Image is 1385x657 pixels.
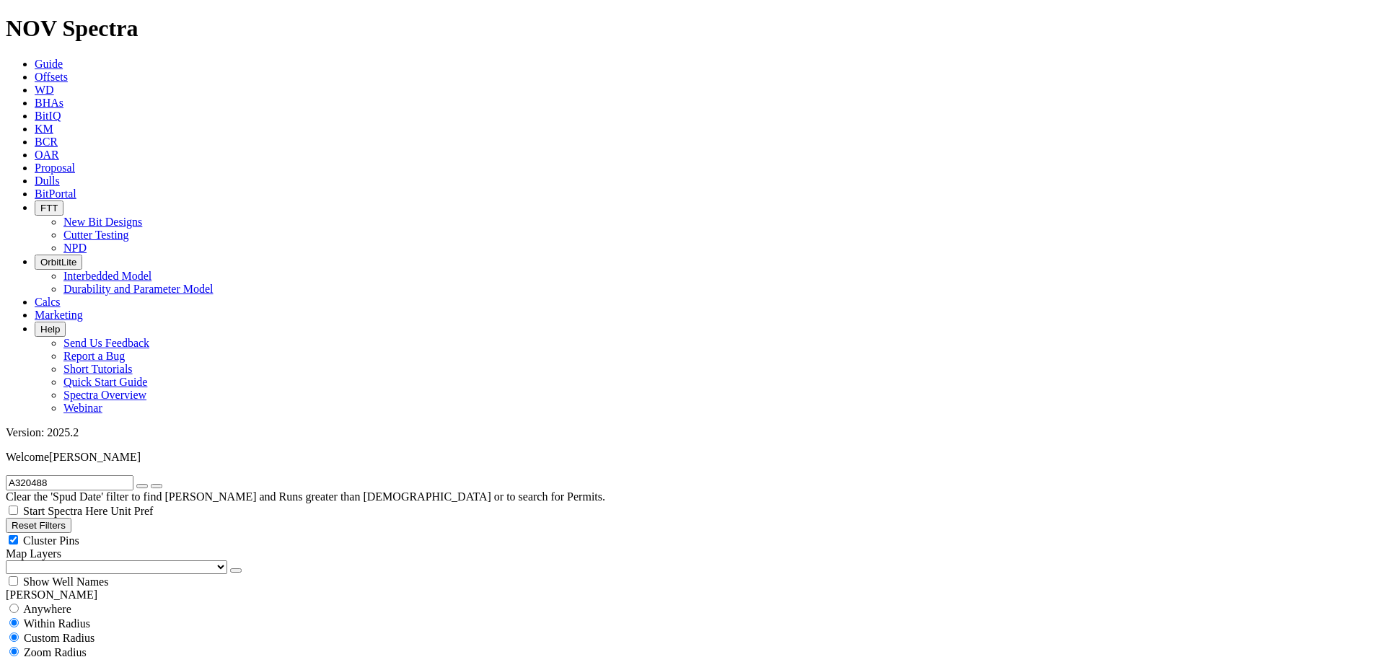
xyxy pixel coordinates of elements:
[9,506,18,515] input: Start Spectra Here
[6,490,605,503] span: Clear the 'Spud Date' filter to find [PERSON_NAME] and Runs greater than [DEMOGRAPHIC_DATA] or to...
[6,426,1379,439] div: Version: 2025.2
[23,576,108,588] span: Show Well Names
[23,603,71,615] span: Anywhere
[35,162,75,174] a: Proposal
[6,547,61,560] span: Map Layers
[35,97,63,109] a: BHAs
[40,257,76,268] span: OrbitLite
[63,402,102,414] a: Webinar
[24,617,90,630] span: Within Radius
[35,110,61,122] a: BitIQ
[35,136,58,148] a: BCR
[63,337,149,349] a: Send Us Feedback
[23,505,107,517] span: Start Spectra Here
[35,322,66,337] button: Help
[35,309,83,321] a: Marketing
[40,203,58,213] span: FTT
[40,324,60,335] span: Help
[63,283,214,295] a: Durability and Parameter Model
[6,588,1379,601] div: [PERSON_NAME]
[35,296,61,308] a: Calcs
[63,216,142,228] a: New Bit Designs
[35,84,54,96] a: WD
[63,389,146,401] a: Spectra Overview
[6,451,1379,464] p: Welcome
[63,363,133,375] a: Short Tutorials
[63,229,129,241] a: Cutter Testing
[49,451,141,463] span: [PERSON_NAME]
[35,200,63,216] button: FTT
[23,534,79,547] span: Cluster Pins
[63,242,87,254] a: NPD
[24,632,94,644] span: Custom Radius
[6,15,1379,42] h1: NOV Spectra
[63,376,147,388] a: Quick Start Guide
[110,505,153,517] span: Unit Pref
[35,71,68,83] a: Offsets
[35,123,53,135] a: KM
[35,175,60,187] a: Dulls
[63,350,125,362] a: Report a Bug
[63,270,151,282] a: Interbedded Model
[35,255,82,270] button: OrbitLite
[6,518,71,533] button: Reset Filters
[35,149,59,161] a: OAR
[35,188,76,200] a: BitPortal
[6,475,133,490] input: Search
[35,58,63,70] a: Guide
